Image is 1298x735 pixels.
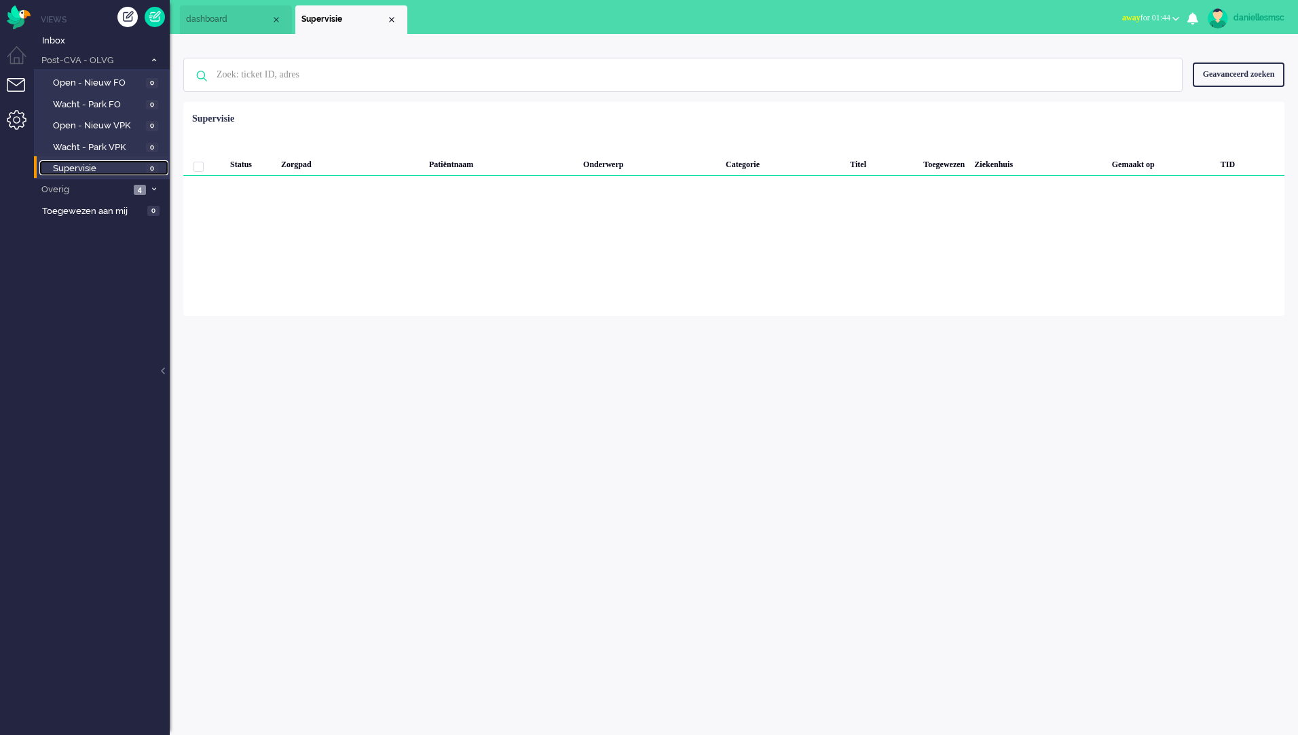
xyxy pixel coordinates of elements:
div: Categorie [721,149,845,176]
button: awayfor 01:44 [1114,8,1187,28]
a: Omnidesk [7,9,31,19]
div: Status [225,149,276,176]
li: Tickets menu [7,78,37,109]
a: Quick Ticket [145,7,165,27]
span: Overig [39,183,130,196]
div: Toegewezen [919,149,969,176]
span: Wacht - Park VPK [53,141,143,154]
span: 0 [146,143,158,153]
div: daniellesmsc [1234,11,1284,24]
li: Admin menu [7,110,37,141]
span: 4 [134,185,146,195]
span: Supervisie [53,162,143,175]
div: TID [1216,149,1284,176]
span: for 01:44 [1122,13,1170,22]
span: Toegewezen aan mij [42,205,143,218]
span: Supervisie [301,14,386,25]
a: daniellesmsc [1205,8,1284,29]
a: Open - Nieuw FO 0 [39,75,168,90]
span: 0 [146,78,158,88]
span: dashboard [186,14,271,25]
span: Open - Nieuw FO [53,77,143,90]
li: Views [41,14,170,25]
div: Onderwerp [578,149,721,176]
div: Supervisie [192,112,234,126]
div: Titel [845,149,919,176]
span: 0 [147,206,160,216]
a: Toegewezen aan mij 0 [39,203,170,218]
img: flow_omnibird.svg [7,5,31,29]
div: Close tab [271,14,282,25]
span: 0 [146,100,158,110]
li: awayfor 01:44 [1114,4,1187,34]
div: Zorgpad [276,149,390,176]
div: Ziekenhuis [969,149,1107,176]
a: Wacht - Park FO 0 [39,96,168,111]
div: Gemaakt op [1107,149,1216,176]
div: Geavanceerd zoeken [1193,62,1284,86]
div: Creëer ticket [117,7,138,27]
span: Post-CVA - OLVG [39,54,145,67]
li: Dashboard [180,5,292,34]
img: ic-search-icon.svg [184,58,219,94]
span: Open - Nieuw VPK [53,120,143,132]
div: Patiëntnaam [424,149,578,176]
a: Inbox [39,33,170,48]
li: Dashboard menu [7,46,37,77]
a: Open - Nieuw VPK 0 [39,118,168,132]
a: Supervisie 0 [39,160,168,175]
a: Wacht - Park VPK 0 [39,139,168,154]
span: Inbox [42,35,170,48]
span: 0 [146,121,158,131]
img: avatar [1208,8,1228,29]
span: 0 [146,164,158,174]
div: Close tab [386,14,397,25]
span: away [1122,13,1141,22]
li: View [295,5,407,34]
span: Wacht - Park FO [53,98,143,111]
input: Zoek: ticket ID, adres [206,58,1164,91]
